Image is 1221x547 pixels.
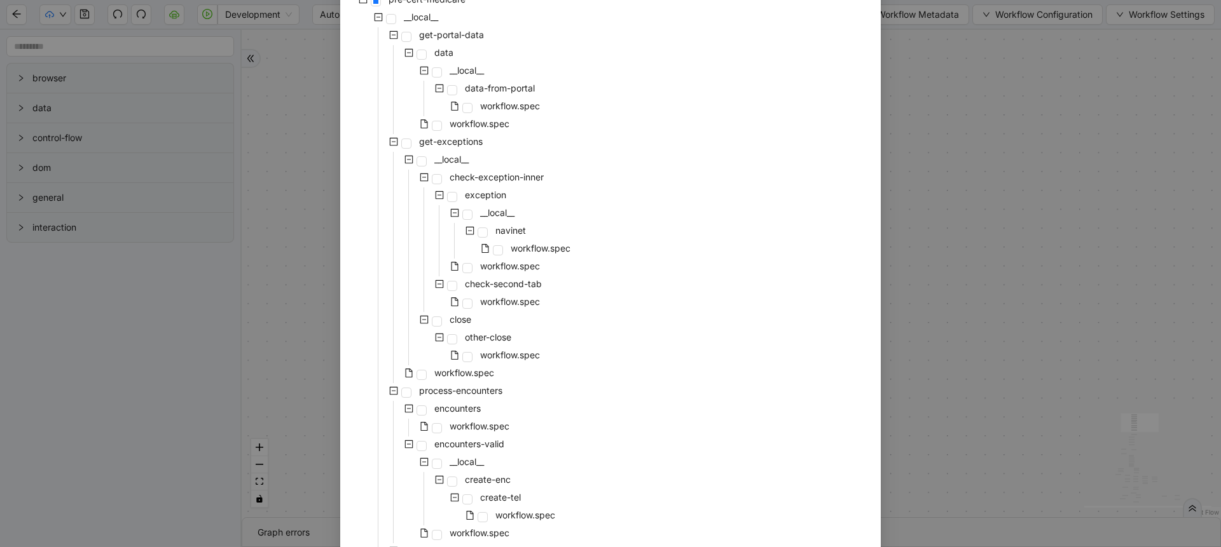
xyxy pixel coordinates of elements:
[447,454,486,469] span: __local__
[450,297,459,306] span: file
[462,330,514,345] span: other-close
[466,226,474,235] span: minus-square
[450,172,544,182] span: check-exception-inner
[462,81,537,96] span: data-from-portal
[450,314,471,325] span: close
[420,119,429,128] span: file
[493,223,528,238] span: navinet
[404,368,413,377] span: file
[432,45,456,60] span: data
[450,456,484,467] span: __local__
[404,440,413,449] span: minus-square
[434,154,469,165] span: __local__
[447,63,486,78] span: __local__
[432,401,483,416] span: encounters
[404,404,413,413] span: minus-square
[434,367,494,378] span: workflow.spec
[462,472,513,487] span: create-enc
[495,225,526,236] span: navinet
[420,315,429,324] span: minus-square
[462,276,544,292] span: check-second-tab
[432,436,507,452] span: encounters-valid
[389,386,398,395] span: minus-square
[447,525,512,541] span: workflow.spec
[374,13,383,22] span: minus-square
[419,385,502,396] span: process-encounters
[450,118,509,129] span: workflow.spec
[417,27,486,43] span: get-portal-data
[480,492,521,503] span: create-tel
[465,474,511,485] span: create-enc
[389,30,398,39] span: minus-square
[417,383,505,398] span: process-encounters
[450,65,484,76] span: __local__
[447,419,512,434] span: workflow.spec
[432,365,497,381] span: workflow.spec
[480,296,540,307] span: workflow.spec
[435,280,444,288] span: minus-square
[462,187,509,203] span: exception
[447,116,512,132] span: workflow.spec
[420,457,429,466] span: minus-square
[420,173,429,182] span: minus-square
[465,189,506,200] span: exception
[495,510,555,520] span: workflow.spec
[480,349,540,360] span: workflow.spec
[478,348,542,363] span: workflow.spec
[508,241,573,256] span: workflow.spec
[435,475,444,484] span: minus-square
[478,205,517,220] span: __local__
[435,84,444,93] span: minus-square
[417,134,485,149] span: get-exceptions
[434,47,453,58] span: data
[434,403,481,414] span: encounters
[450,208,459,217] span: minus-square
[401,10,441,25] span: __local__
[447,170,546,185] span: check-exception-inner
[432,152,471,167] span: __local__
[419,29,484,40] span: get-portal-data
[450,262,459,271] span: file
[450,421,509,431] span: workflow.spec
[511,243,570,253] span: workflow.spec
[420,66,429,75] span: minus-square
[450,527,509,538] span: workflow.spec
[435,191,444,199] span: minus-square
[481,244,490,253] span: file
[450,102,459,111] span: file
[420,529,429,537] span: file
[465,83,535,93] span: data-from-portal
[465,278,542,289] span: check-second-tab
[420,422,429,431] span: file
[450,493,459,502] span: minus-square
[493,508,558,523] span: workflow.spec
[419,136,483,147] span: get-exceptions
[478,490,523,505] span: create-tel
[404,11,438,22] span: __local__
[478,259,542,274] span: workflow.spec
[389,137,398,146] span: minus-square
[478,294,542,309] span: workflow.spec
[480,260,540,271] span: workflow.spec
[478,98,542,114] span: workflow.spec
[465,332,511,342] span: other-close
[466,511,474,520] span: file
[435,333,444,342] span: minus-square
[480,100,540,111] span: workflow.spec
[434,438,504,449] span: encounters-valid
[447,312,474,327] span: close
[404,155,413,164] span: minus-square
[450,351,459,360] span: file
[404,48,413,57] span: minus-square
[480,207,514,218] span: __local__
